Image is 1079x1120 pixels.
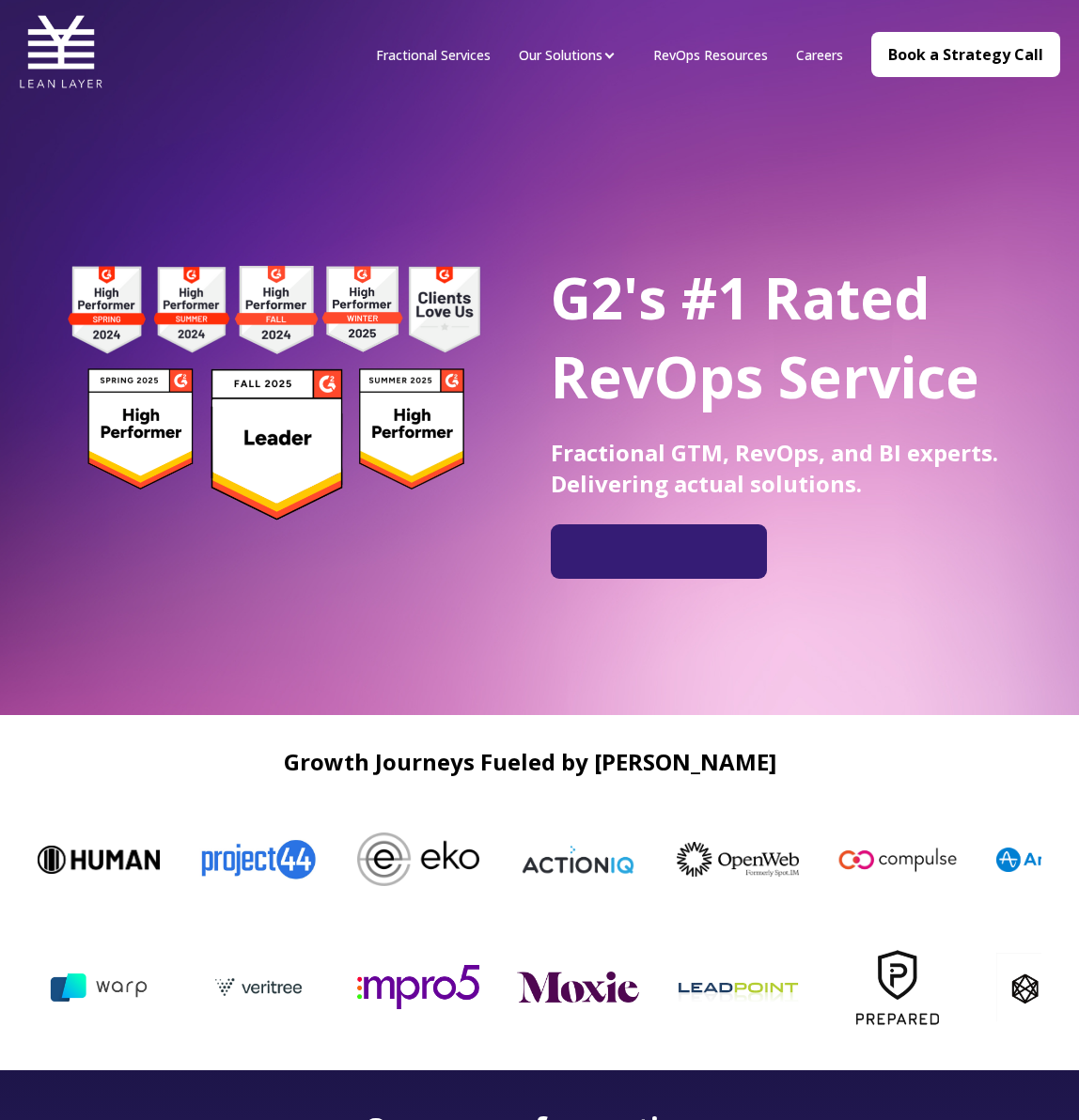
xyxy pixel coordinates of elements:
img: Project44 [195,827,317,891]
a: Careers [796,46,843,64]
a: RevOps Resources [653,46,768,64]
h2: Growth Journeys Fueled by [PERSON_NAME] [19,749,1041,774]
img: Prepared-Logo [840,926,962,1049]
div: Navigation Menu [362,44,857,65]
img: ActionIQ [514,844,636,876]
a: Book a Strategy Call [871,32,1060,77]
img: Compulse [834,828,956,892]
img: leadpoint [680,926,803,1049]
img: Lean Layer Logo [19,9,103,94]
span: G2's #1 Rated RevOps Service [551,259,979,415]
a: Our Solutions [519,46,602,64]
img: OpenWeb [674,842,796,877]
img: mpro5 [361,965,483,1008]
img: Human [35,846,157,874]
img: Eko [354,832,477,886]
iframe: Embedded CTA [560,532,758,571]
img: g2 badges [38,260,509,525]
img: moxie [521,972,643,1002]
a: Fractional Services [376,46,491,64]
img: veritree [201,960,323,1014]
img: warp ai [41,963,164,1012]
span: Fractional GTM, RevOps, and BI experts. Delivering actual solutions. [551,437,998,499]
